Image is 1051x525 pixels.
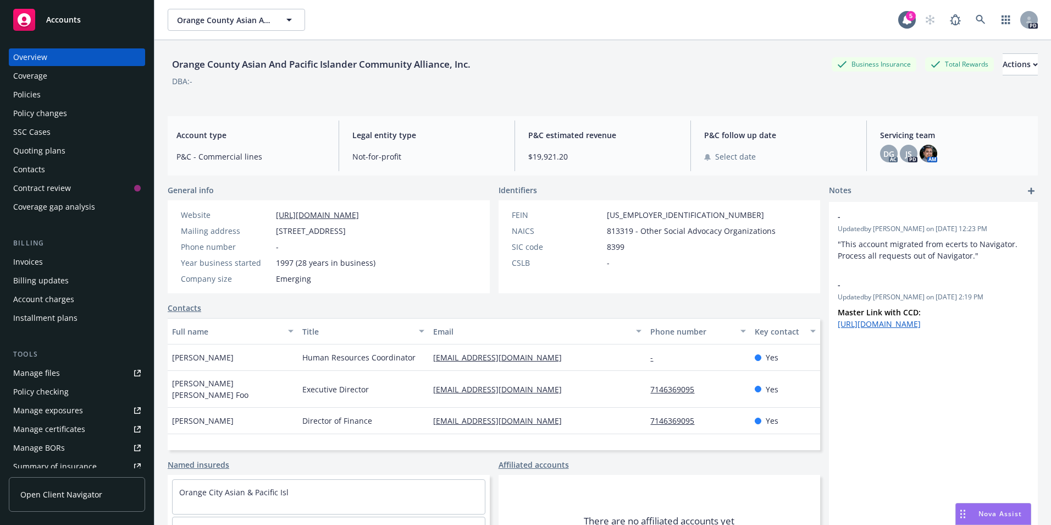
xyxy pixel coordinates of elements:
[302,415,372,426] span: Director of Finance
[607,225,776,237] span: 813319 - Other Social Advocacy Organizations
[13,420,85,438] div: Manage certificates
[13,123,51,141] div: SSC Cases
[499,184,537,196] span: Identifiers
[13,458,97,475] div: Summary of insurance
[528,151,677,162] span: $19,921.20
[9,48,145,66] a: Overview
[905,148,912,160] span: JS
[838,307,921,318] strong: Master Link with CCD:
[13,105,67,122] div: Policy changes
[880,129,1029,141] span: Servicing team
[298,318,428,344] button: Title
[352,151,501,162] span: Not-for-profit
[9,439,145,457] a: Manage BORs
[181,257,272,269] div: Year business started
[9,123,145,141] a: SSC Cases
[838,279,1000,291] span: -
[9,291,145,308] a: Account charges
[906,11,916,21] div: 5
[9,364,145,382] a: Manage files
[168,318,298,344] button: Full name
[13,198,95,216] div: Coverage gap analysis
[20,489,102,500] span: Open Client Navigator
[13,439,65,457] div: Manage BORs
[9,4,145,35] a: Accounts
[920,145,937,162] img: photo
[168,184,214,196] span: General info
[172,378,294,401] span: [PERSON_NAME] [PERSON_NAME] Foo
[276,210,359,220] a: [URL][DOMAIN_NAME]
[9,238,145,249] div: Billing
[9,420,145,438] a: Manage certificates
[302,384,369,395] span: Executive Director
[181,225,272,237] div: Mailing address
[9,86,145,103] a: Policies
[13,309,78,327] div: Installment plans
[433,384,571,395] a: [EMAIL_ADDRESS][DOMAIN_NAME]
[766,352,778,363] span: Yes
[276,225,346,237] span: [STREET_ADDRESS]
[172,415,234,426] span: [PERSON_NAME]
[13,272,69,289] div: Billing updates
[1025,184,1038,198] a: add
[9,179,145,197] a: Contract review
[838,292,1029,302] span: Updated by [PERSON_NAME] on [DATE] 2:19 PM
[715,151,756,162] span: Select date
[9,253,145,271] a: Invoices
[528,129,677,141] span: P&C estimated revenue
[9,383,145,401] a: Policy checking
[9,458,145,475] a: Summary of insurance
[9,309,145,327] a: Installment plans
[607,241,624,253] span: 8399
[9,402,145,419] a: Manage exposures
[1003,54,1038,75] div: Actions
[168,9,305,31] button: Orange County Asian And Pacific Islander Community Alliance, Inc.
[168,459,229,471] a: Named insureds
[512,241,602,253] div: SIC code
[829,184,851,198] span: Notes
[970,9,992,31] a: Search
[919,9,941,31] a: Start snowing
[172,352,234,363] span: [PERSON_NAME]
[13,48,47,66] div: Overview
[181,241,272,253] div: Phone number
[512,209,602,221] div: FEIN
[838,319,921,329] a: [URL][DOMAIN_NAME]
[181,273,272,285] div: Company size
[276,273,311,285] span: Emerging
[168,57,475,72] div: Orange County Asian And Pacific Islander Community Alliance, Inc.
[13,86,41,103] div: Policies
[172,75,192,87] div: DBA: -
[829,270,1038,338] div: -Updatedby [PERSON_NAME] on [DATE] 2:19 PMMaster Link with CCD: [URL][DOMAIN_NAME]
[433,352,571,363] a: [EMAIL_ADDRESS][DOMAIN_NAME]
[46,15,81,24] span: Accounts
[766,384,778,395] span: Yes
[172,326,281,337] div: Full name
[499,459,569,471] a: Affiliated accounts
[13,179,71,197] div: Contract review
[276,257,375,269] span: 1997 (28 years in business)
[179,487,289,497] a: Orange City Asian & Pacific Isl
[925,57,994,71] div: Total Rewards
[755,326,804,337] div: Key contact
[177,14,272,26] span: Orange County Asian And Pacific Islander Community Alliance, Inc.
[13,383,69,401] div: Policy checking
[9,272,145,289] a: Billing updates
[13,67,47,85] div: Coverage
[838,211,1000,222] span: -
[995,9,1017,31] a: Switch app
[829,202,1038,270] div: -Updatedby [PERSON_NAME] on [DATE] 12:23 PM"This account migrated from ecerts to Navigator. Proce...
[883,148,894,160] span: DG
[168,302,201,314] a: Contacts
[13,291,74,308] div: Account charges
[433,415,571,426] a: [EMAIL_ADDRESS][DOMAIN_NAME]
[607,257,610,269] span: -
[607,209,764,221] span: [US_EMPLOYER_IDENTIFICATION_NUMBER]
[1003,53,1038,75] button: Actions
[838,224,1029,234] span: Updated by [PERSON_NAME] on [DATE] 12:23 PM
[176,151,325,162] span: P&C - Commercial lines
[13,402,83,419] div: Manage exposures
[9,349,145,360] div: Tools
[650,384,703,395] a: 7146369095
